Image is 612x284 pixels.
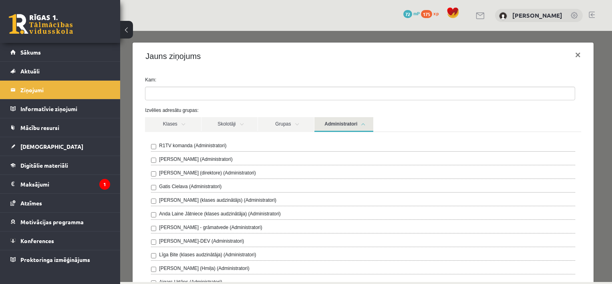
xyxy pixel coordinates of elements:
a: Grupas [138,86,194,101]
label: Kam: [19,45,467,53]
a: Klases [25,86,81,101]
span: Sākums [20,49,41,56]
label: [PERSON_NAME] (direktore) (Administratori) [39,138,135,146]
label: R1TV komanda (Administratori) [39,111,106,118]
a: Administratori [194,86,253,101]
label: [PERSON_NAME]-DEV (Administratori) [39,207,124,214]
label: Aigars Urtāns (Administratori) [39,247,102,255]
span: Motivācijas programma [20,218,84,225]
span: Atzīmes [20,199,42,207]
legend: Maksājumi [20,175,110,193]
a: Skolotāji [81,86,137,101]
label: Izvēlies adresātu grupas: [19,76,467,83]
span: 175 [421,10,432,18]
a: 72 mP [403,10,420,16]
body: Editor, wiswyg-editor-47433887917400-1760433994-709 [8,8,427,16]
a: Aktuāli [10,62,110,80]
span: Proktoringa izmēģinājums [20,256,90,263]
a: Konferences [10,231,110,250]
span: 72 [403,10,412,18]
img: Viktorija Raciņa [499,12,507,20]
label: [PERSON_NAME] - grāmatvede (Administratori) [39,193,142,200]
h4: Jauns ziņojums [25,19,81,31]
button: × [449,13,467,35]
legend: Ziņojumi [20,81,110,99]
a: 175 xp [421,10,443,16]
span: Mācību resursi [20,124,59,131]
a: Informatīvie ziņojumi [10,99,110,118]
label: [PERSON_NAME] (Administratori) [39,125,112,132]
span: Aktuāli [20,67,40,75]
a: [PERSON_NAME] [512,11,562,19]
span: Konferences [20,237,54,244]
label: Līga Bite (klases audzinātāja) (Administratori) [39,220,136,227]
label: [PERSON_NAME] (Hmiļa) (Administratori) [39,234,129,241]
a: Proktoringa izmēģinājums [10,250,110,269]
a: Mācību resursi [10,118,110,137]
a: [DEMOGRAPHIC_DATA] [10,137,110,156]
label: Anda Laine Jātniece (klases audzinātāja) (Administratori) [39,179,161,187]
span: Digitālie materiāli [20,162,68,169]
span: [DEMOGRAPHIC_DATA] [20,143,83,150]
a: Ziņojumi [10,81,110,99]
label: [PERSON_NAME] (klases audzinātājs) (Administratori) [39,166,156,173]
a: Motivācijas programma [10,213,110,231]
label: Gatis Cielava (Administratori) [39,152,101,159]
a: Sākums [10,43,110,61]
span: mP [413,10,420,16]
a: Digitālie materiāli [10,156,110,174]
a: Maksājumi1 [10,175,110,193]
a: Atzīmes [10,194,110,212]
a: Rīgas 1. Tālmācības vidusskola [9,14,73,34]
i: 1 [99,179,110,190]
legend: Informatīvie ziņojumi [20,99,110,118]
span: xp [433,10,439,16]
